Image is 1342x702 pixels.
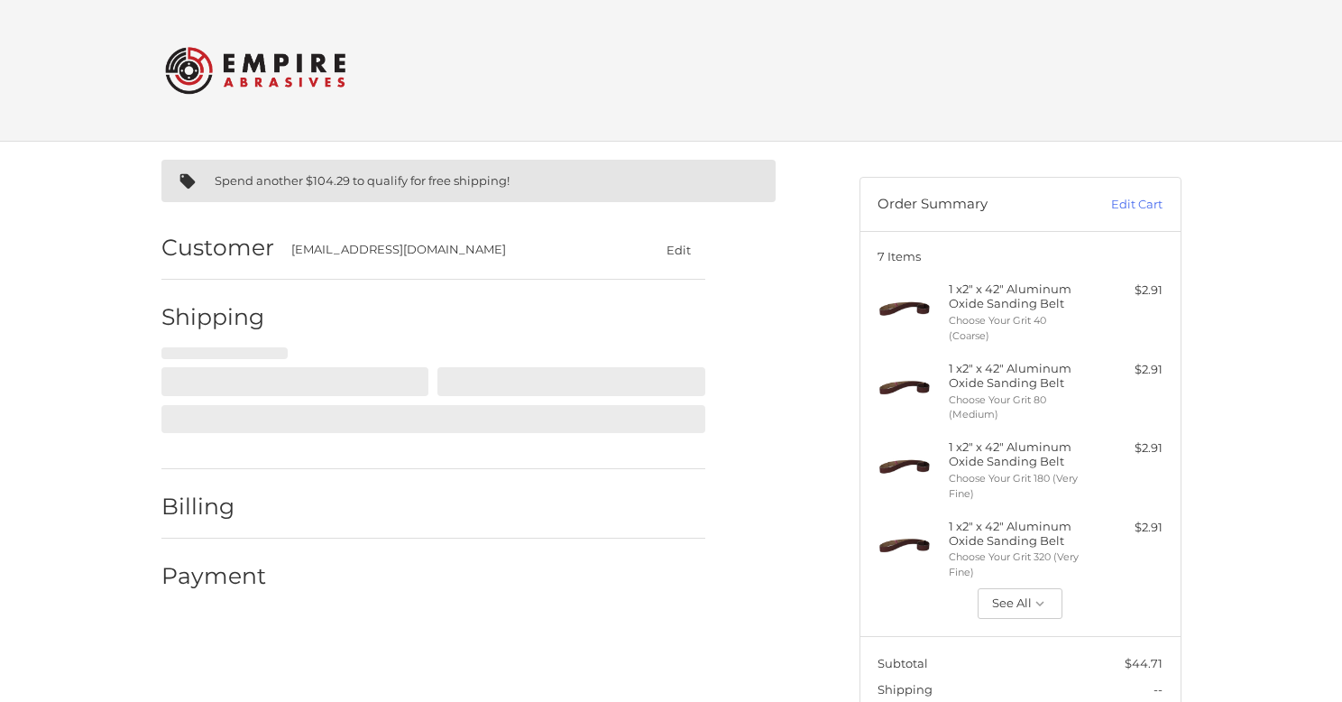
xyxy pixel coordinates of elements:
[161,493,267,521] h2: Billing
[949,313,1087,343] li: Choose Your Grit 40 (Coarse)
[1071,196,1163,214] a: Edit Cart
[653,236,705,263] button: Edit
[878,249,1163,263] h3: 7 Items
[1091,519,1163,537] div: $2.91
[949,439,1087,469] h4: 1 x 2" x 42" Aluminum Oxide Sanding Belt
[291,241,618,259] div: [EMAIL_ADDRESS][DOMAIN_NAME]
[949,550,1087,579] li: Choose Your Grit 320 (Very Fine)
[949,393,1087,422] li: Choose Your Grit 80 (Medium)
[949,471,1087,501] li: Choose Your Grit 180 (Very Fine)
[165,35,345,106] img: Empire Abrasives
[949,519,1087,549] h4: 1 x 2" x 42" Aluminum Oxide Sanding Belt
[878,656,928,670] span: Subtotal
[1091,282,1163,300] div: $2.91
[978,588,1063,619] button: See All
[878,682,933,697] span: Shipping
[1091,361,1163,379] div: $2.91
[161,234,274,262] h2: Customer
[1125,656,1163,670] span: $44.71
[949,361,1087,391] h4: 1 x 2" x 42" Aluminum Oxide Sanding Belt
[161,303,267,331] h2: Shipping
[949,282,1087,311] h4: 1 x 2" x 42" Aluminum Oxide Sanding Belt
[215,173,510,188] span: Spend another $104.29 to qualify for free shipping!
[1091,439,1163,457] div: $2.91
[878,196,1071,214] h3: Order Summary
[161,562,267,590] h2: Payment
[1154,682,1163,697] span: --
